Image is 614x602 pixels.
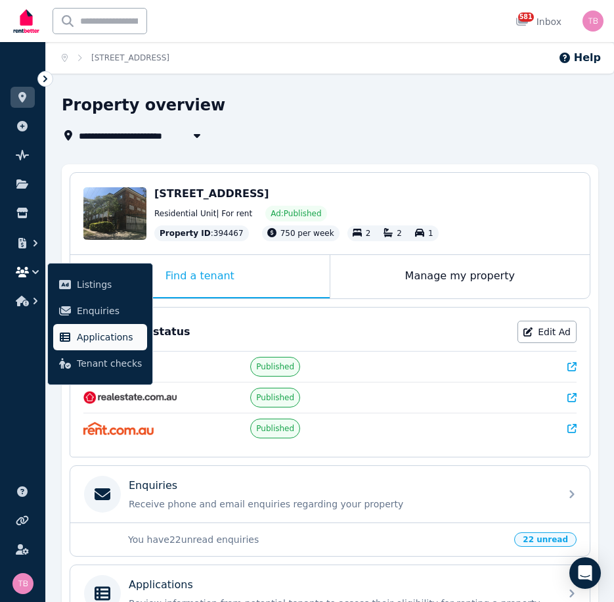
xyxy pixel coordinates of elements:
img: Tracy Barrett [12,573,33,594]
img: RentBetter [11,5,42,37]
a: Enquiries [53,298,147,324]
span: 581 [518,12,534,22]
div: Inbox [515,15,561,28]
span: Property ID [160,228,211,239]
a: Tenant checks [53,350,147,377]
a: Listings [53,271,147,298]
span: Listings [77,277,142,292]
h1: Property overview [62,95,225,116]
a: Applications [53,324,147,350]
span: Published [256,392,294,403]
p: Enquiries [129,478,177,494]
img: Rent.com.au [83,422,154,435]
span: Residential Unit | For rent [154,208,252,219]
span: 22 unread [514,532,577,547]
span: [STREET_ADDRESS] [154,187,269,200]
nav: Breadcrumb [46,42,185,74]
p: Applications [129,577,193,593]
a: EnquiriesReceive phone and email enquiries regarding your property [70,466,590,522]
div: : 394467 [154,225,249,241]
span: 1 [428,229,433,238]
img: RealEstate.com.au [83,391,177,404]
span: Ad: Published [271,208,321,219]
span: 2 [397,229,402,238]
p: You have 22 unread enquiries [128,533,506,546]
p: Your ad status [104,324,190,340]
div: Manage my property [330,255,590,298]
span: Published [256,361,294,372]
a: Edit Ad [517,321,577,343]
span: Tenant checks [77,356,142,371]
div: Open Intercom Messenger [569,557,601,589]
button: Help [558,50,601,66]
span: Applications [77,329,142,345]
span: 750 per week [280,229,334,238]
span: 2 [366,229,371,238]
img: Tracy Barrett [582,11,603,32]
div: Find a tenant [70,255,330,298]
span: Enquiries [77,303,142,319]
a: [STREET_ADDRESS] [91,53,169,62]
span: Published [256,423,294,434]
p: Receive phone and email enquiries regarding your property [129,498,552,511]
